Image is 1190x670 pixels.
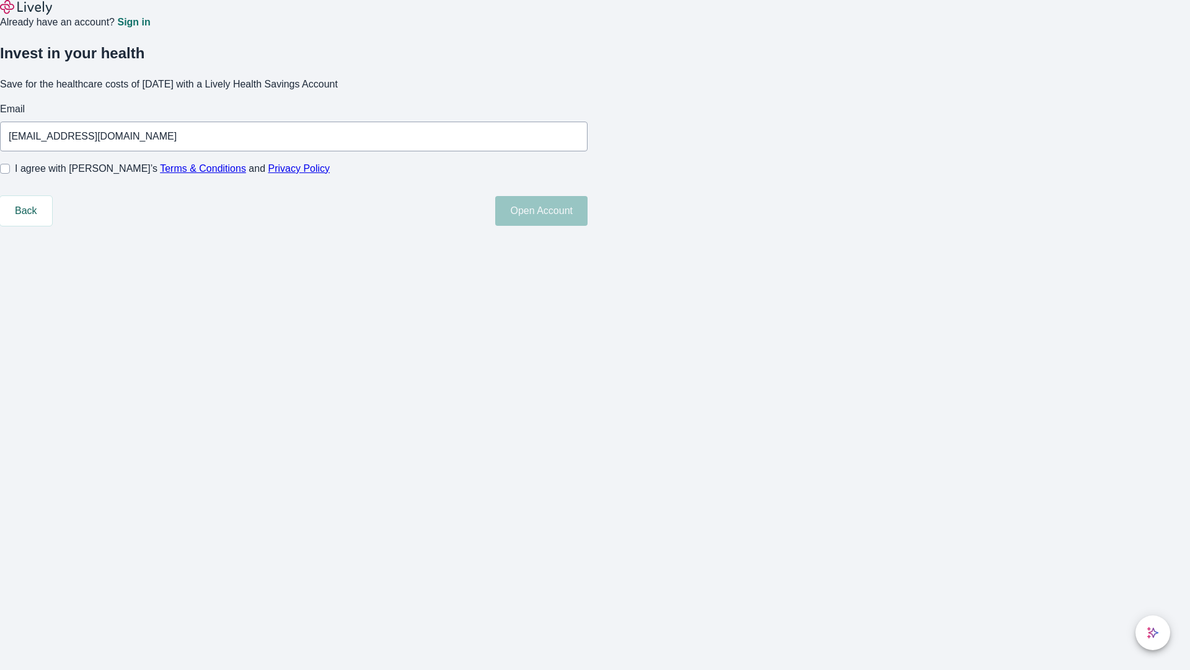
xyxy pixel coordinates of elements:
a: Privacy Policy [268,163,330,174]
svg: Lively AI Assistant [1147,627,1159,639]
a: Terms & Conditions [160,163,246,174]
button: chat [1135,615,1170,650]
span: I agree with [PERSON_NAME]’s and [15,161,330,176]
a: Sign in [117,17,150,27]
